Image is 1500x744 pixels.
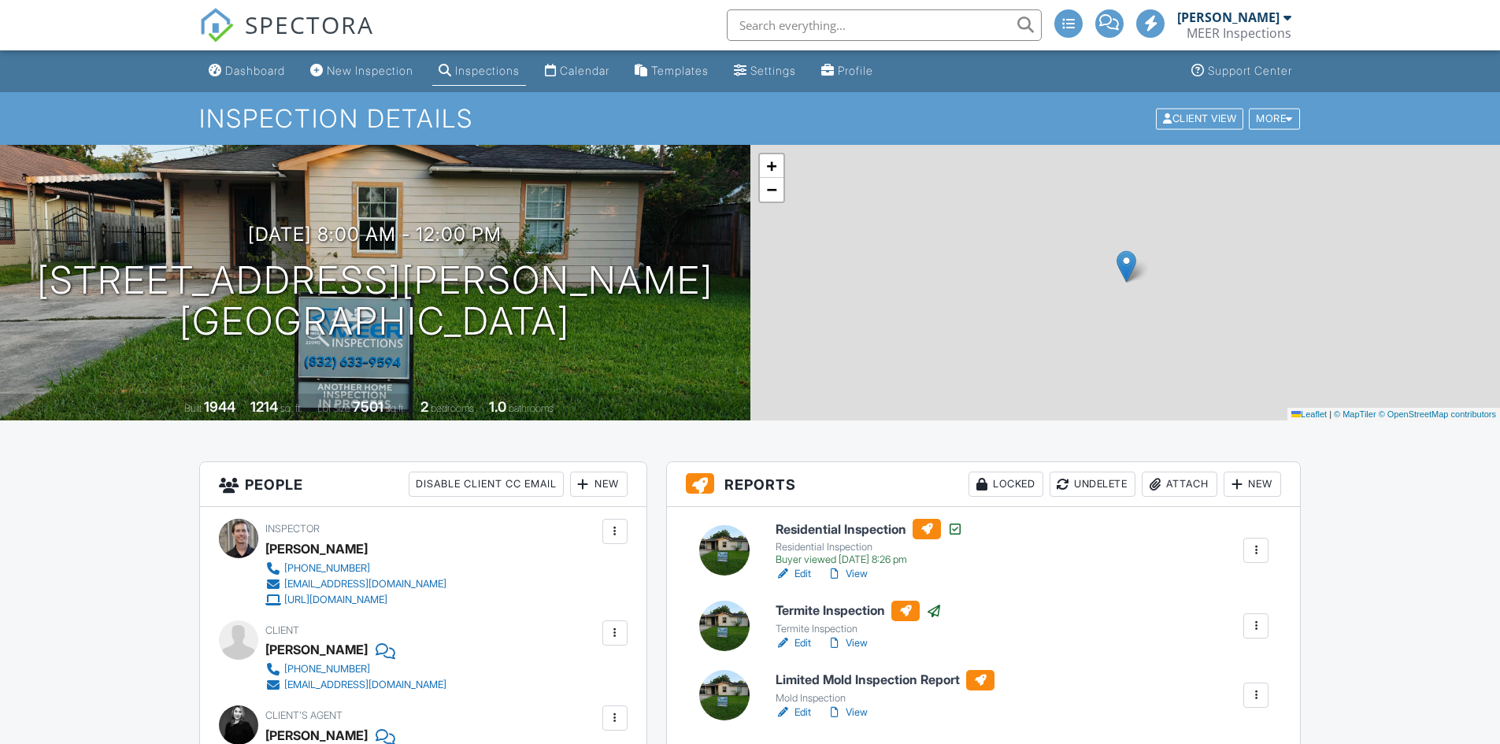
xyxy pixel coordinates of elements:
[265,576,446,592] a: [EMAIL_ADDRESS][DOMAIN_NAME]
[431,402,474,414] span: bedrooms
[560,64,609,77] div: Calendar
[304,57,420,86] a: New Inspection
[776,519,963,566] a: Residential Inspection Residential Inspection Buyer viewed [DATE] 8:26 pm
[1208,64,1292,77] div: Support Center
[200,462,646,507] h3: People
[760,154,783,178] a: Zoom in
[1142,472,1217,497] div: Attach
[265,592,446,608] a: [URL][DOMAIN_NAME]
[284,562,370,575] div: [PHONE_NUMBER]
[1187,25,1291,41] div: MEER Inspections
[327,64,413,77] div: New Inspection
[1154,112,1247,124] a: Client View
[776,519,963,539] h6: Residential Inspection
[248,224,502,245] h3: [DATE] 8:00 am - 12:00 pm
[776,623,942,635] div: Termite Inspection
[776,705,811,720] a: Edit
[509,402,554,414] span: bathrooms
[1329,409,1331,419] span: |
[199,8,234,43] img: The Best Home Inspection Software - Spectora
[199,21,374,54] a: SPECTORA
[827,635,868,651] a: View
[827,705,868,720] a: View
[265,638,368,661] div: [PERSON_NAME]
[432,57,526,86] a: Inspections
[1334,409,1376,419] a: © MapTiler
[284,594,387,606] div: [URL][DOMAIN_NAME]
[37,260,713,343] h1: [STREET_ADDRESS][PERSON_NAME] [GEOGRAPHIC_DATA]
[776,601,942,635] a: Termite Inspection Termite Inspection
[766,156,776,176] span: +
[766,180,776,199] span: −
[386,402,406,414] span: sq.ft.
[250,398,278,415] div: 1214
[628,57,715,86] a: Templates
[265,537,368,561] div: [PERSON_NAME]
[420,398,428,415] div: 2
[284,578,446,590] div: [EMAIL_ADDRESS][DOMAIN_NAME]
[1249,108,1300,129] div: More
[776,601,942,621] h6: Termite Inspection
[1117,250,1136,283] img: Marker
[280,402,302,414] span: sq. ft.
[776,541,963,553] div: Residential Inspection
[225,64,285,77] div: Dashboard
[265,661,446,677] a: [PHONE_NUMBER]
[245,8,374,41] span: SPECTORA
[667,462,1301,507] h3: Reports
[776,670,994,705] a: Limited Mold Inspection Report Mold Inspection
[570,472,628,497] div: New
[199,105,1302,132] h1: Inspection Details
[815,57,880,86] a: Profile
[1291,409,1327,419] a: Leaflet
[838,64,873,77] div: Profile
[409,472,564,497] div: Disable Client CC Email
[728,57,802,86] a: Settings
[455,64,520,77] div: Inspections
[1177,9,1280,25] div: [PERSON_NAME]
[265,523,320,535] span: Inspector
[969,472,1043,497] div: Locked
[204,398,235,415] div: 1944
[184,402,202,414] span: Built
[776,553,963,566] div: Buyer viewed [DATE] 8:26 pm
[1156,108,1243,129] div: Client View
[489,398,506,415] div: 1.0
[776,635,811,651] a: Edit
[651,64,709,77] div: Templates
[1185,57,1298,86] a: Support Center
[265,677,446,693] a: [EMAIL_ADDRESS][DOMAIN_NAME]
[539,57,616,86] a: Calendar
[776,670,994,690] h6: Limited Mold Inspection Report
[1224,472,1281,497] div: New
[776,566,811,582] a: Edit
[353,398,383,415] div: 7501
[202,57,291,86] a: Dashboard
[265,709,343,721] span: Client's Agent
[750,64,796,77] div: Settings
[776,692,994,705] div: Mold Inspection
[727,9,1042,41] input: Search everything...
[827,566,868,582] a: View
[284,679,446,691] div: [EMAIL_ADDRESS][DOMAIN_NAME]
[1379,409,1496,419] a: © OpenStreetMap contributors
[760,178,783,202] a: Zoom out
[317,402,350,414] span: Lot Size
[265,561,446,576] a: [PHONE_NUMBER]
[265,624,299,636] span: Client
[284,663,370,676] div: [PHONE_NUMBER]
[1050,472,1135,497] div: Undelete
